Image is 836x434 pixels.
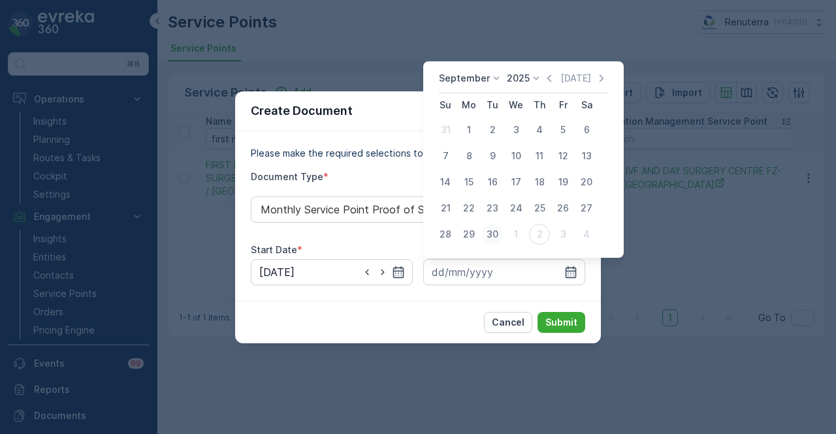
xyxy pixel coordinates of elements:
[251,259,413,285] input: dd/mm/yyyy
[481,93,504,117] th: Tuesday
[251,147,585,160] p: Please make the required selections to create your document.
[553,119,573,140] div: 5
[482,198,503,219] div: 23
[528,93,551,117] th: Thursday
[506,198,526,219] div: 24
[439,72,490,85] p: September
[529,224,550,245] div: 2
[484,312,532,333] button: Cancel
[507,72,530,85] p: 2025
[457,93,481,117] th: Monday
[538,312,585,333] button: Submit
[553,198,573,219] div: 26
[251,171,323,182] label: Document Type
[529,172,550,193] div: 18
[435,146,456,166] div: 7
[576,198,597,219] div: 27
[553,146,573,166] div: 12
[458,172,479,193] div: 15
[435,172,456,193] div: 14
[504,93,528,117] th: Wednesday
[529,198,550,219] div: 25
[506,172,526,193] div: 17
[575,93,598,117] th: Saturday
[423,259,585,285] input: dd/mm/yyyy
[576,119,597,140] div: 6
[435,224,456,245] div: 28
[545,316,577,329] p: Submit
[529,146,550,166] div: 11
[529,119,550,140] div: 4
[492,316,524,329] p: Cancel
[458,198,479,219] div: 22
[482,172,503,193] div: 16
[482,146,503,166] div: 9
[251,244,297,255] label: Start Date
[251,102,353,120] p: Create Document
[458,224,479,245] div: 29
[553,172,573,193] div: 19
[458,119,479,140] div: 1
[506,119,526,140] div: 3
[434,93,457,117] th: Sunday
[506,146,526,166] div: 10
[482,119,503,140] div: 2
[482,224,503,245] div: 30
[576,146,597,166] div: 13
[506,224,526,245] div: 1
[551,93,575,117] th: Friday
[458,146,479,166] div: 8
[435,198,456,219] div: 21
[576,224,597,245] div: 4
[435,119,456,140] div: 31
[576,172,597,193] div: 20
[560,72,591,85] p: [DATE]
[553,224,573,245] div: 3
